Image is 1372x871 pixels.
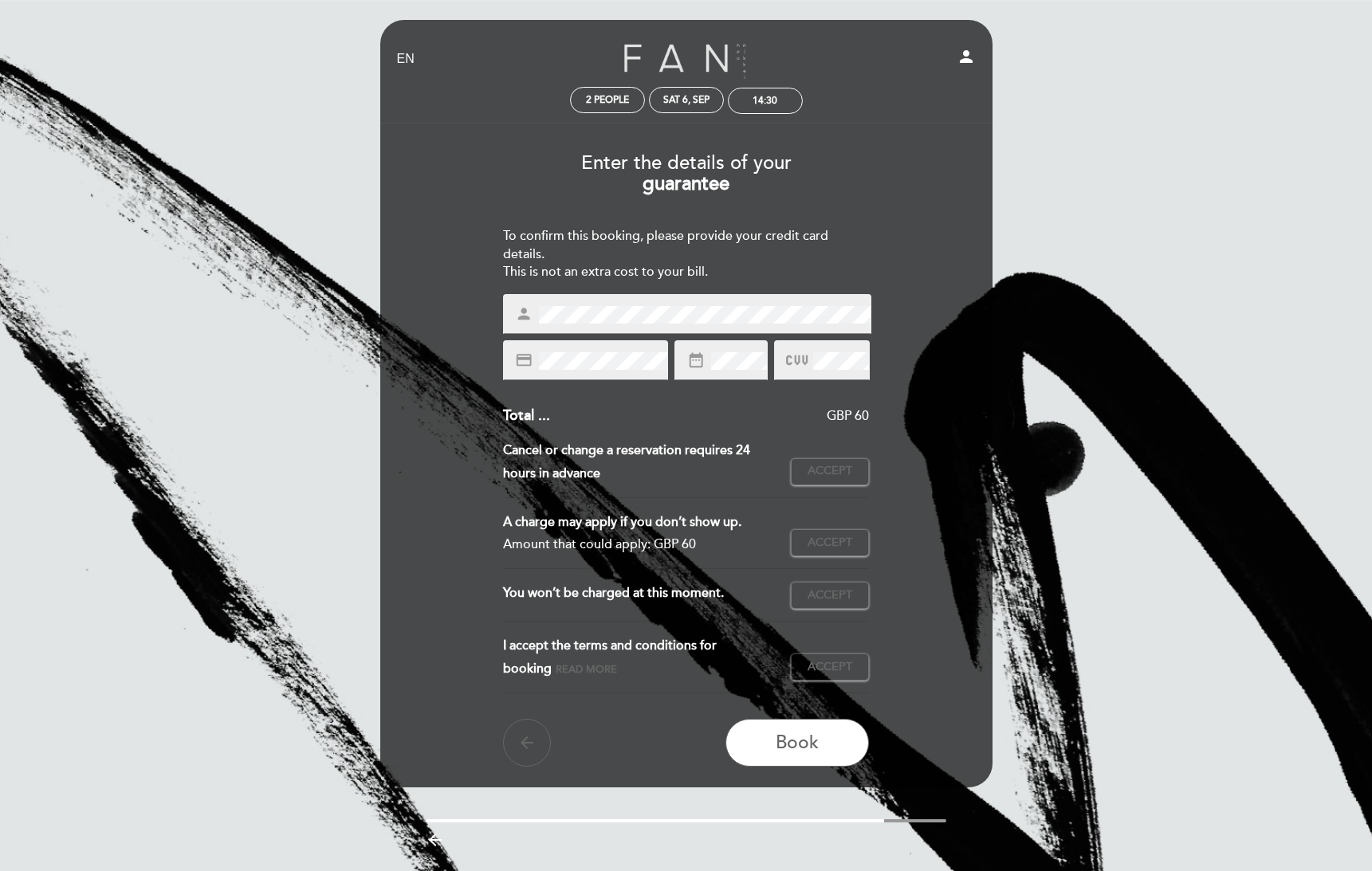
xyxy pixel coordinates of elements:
[556,663,617,676] span: Read more
[581,151,792,175] span: Enter the details of your
[643,172,729,195] b: guarantee
[503,533,778,556] div: Amount that could apply: GBP 60
[503,511,778,534] div: A charge may apply if you don’t show up.
[791,653,869,681] button: Accept
[503,582,791,609] div: You won’t be charged at this moment.
[808,535,852,551] span: Accept
[957,47,976,72] button: person
[687,351,705,369] i: date_range
[753,95,777,107] div: 14:30
[776,732,819,754] span: Book
[957,47,976,66] i: person
[515,305,533,323] i: person
[517,733,537,752] i: arrow_back
[503,439,791,485] div: Cancel or change a reservation requires 24 hours in advance
[550,407,869,426] div: GBP 60
[503,634,791,681] div: I accept the terms and conditions for booking
[503,227,869,282] div: To confirm this booking, please provide your credit card details. This is not an extra cost to yo...
[503,719,551,767] button: arrow_back
[503,406,550,424] span: Total ...
[515,351,533,369] i: credit_card
[791,529,869,556] button: Accept
[808,587,852,604] span: Accept
[791,582,869,609] button: Accept
[426,830,445,849] i: arrow_backward
[725,719,869,767] button: Book
[586,94,629,106] span: 2 people
[808,463,852,480] span: Accept
[663,94,710,106] div: Sat 6, Sep
[791,458,869,485] button: Accept
[587,37,786,81] a: Fan - [GEOGRAPHIC_DATA]
[808,659,852,676] span: Accept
